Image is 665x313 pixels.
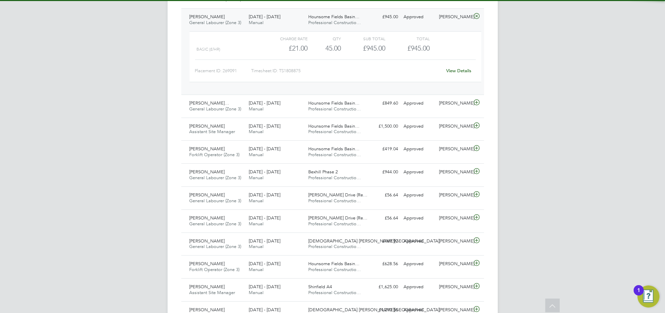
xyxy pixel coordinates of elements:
span: [PERSON_NAME] Drive (Re… [308,215,367,221]
div: Approved [401,166,437,178]
span: [PERSON_NAME] [190,238,225,244]
span: Assistant Site Manager [190,129,235,134]
span: [DEMOGRAPHIC_DATA] [PERSON_NAME][GEOGRAPHIC_DATA] [308,238,439,244]
span: Professional Constructio… [308,20,361,25]
span: [PERSON_NAME] [190,146,225,152]
div: [PERSON_NAME] [436,11,472,23]
span: [DATE] - [DATE] [249,215,280,221]
span: [PERSON_NAME] [190,14,225,20]
div: 1 [637,290,640,299]
div: [PERSON_NAME] [436,190,472,201]
div: QTY [308,34,341,43]
div: [PERSON_NAME] [436,258,472,270]
span: General Labourer (Zone 3) [190,106,242,112]
span: [PERSON_NAME] [190,261,225,267]
div: £1,500.00 [365,121,401,132]
div: £849.60 [365,98,401,109]
div: £21.00 [263,43,307,54]
span: General Labourer (Zone 3) [190,20,242,25]
span: [PERSON_NAME] [190,123,225,129]
span: [PERSON_NAME] Drive (Re… [308,192,367,198]
span: Basic (£/HR) [196,47,220,52]
span: [DATE] - [DATE] [249,238,280,244]
div: £56.64 [365,190,401,201]
div: Charge rate [263,34,307,43]
span: General Labourer (Zone 3) [190,175,242,181]
div: Approved [401,190,437,201]
div: Sub Total [341,34,385,43]
span: Professional Constructio… [308,267,361,272]
span: General Labourer (Zone 3) [190,221,242,227]
div: £945.00 [341,43,385,54]
span: [DEMOGRAPHIC_DATA] [PERSON_NAME][GEOGRAPHIC_DATA] [308,307,439,313]
div: [PERSON_NAME] [436,98,472,109]
span: [DATE] - [DATE] [249,14,280,20]
span: General Labourer (Zone 3) [190,244,242,249]
span: Manual [249,290,264,295]
span: Hounsome Fields Basin… [308,14,360,20]
button: Open Resource Center, 1 new notification [637,285,659,307]
span: [PERSON_NAME]… [190,100,229,106]
div: £1,625.00 [365,281,401,293]
span: Hounsome Fields Basin… [308,100,360,106]
span: Bexhill Phase 2 [308,169,338,175]
span: [DATE] - [DATE] [249,146,280,152]
span: Professional Constructio… [308,290,361,295]
span: Manual [249,198,264,204]
span: [PERSON_NAME] [190,284,225,290]
span: Forklift Operator (Zone 3) [190,152,240,158]
span: [PERSON_NAME] [190,192,225,198]
span: Professional Constructio… [308,129,361,134]
span: Manual [249,267,264,272]
div: [PERSON_NAME] [436,236,472,247]
span: Professional Constructio… [308,106,361,112]
span: Manual [249,221,264,227]
div: Approved [401,213,437,224]
div: Approved [401,11,437,23]
div: £56.64 [365,213,401,224]
span: Professional Constructio… [308,198,361,204]
div: Approved [401,143,437,155]
div: £419.04 [365,143,401,155]
span: Assistant Site Manager [190,290,235,295]
div: [PERSON_NAME] [436,166,472,178]
span: [DATE] - [DATE] [249,307,280,313]
div: £628.56 [365,258,401,270]
span: General Labourer (Zone 3) [190,198,242,204]
span: Forklift Operator (Zone 3) [190,267,240,272]
div: Approved [401,281,437,293]
div: [PERSON_NAME] [436,213,472,224]
div: [PERSON_NAME] [436,143,472,155]
div: £945.00 [365,11,401,23]
div: [PERSON_NAME] [436,121,472,132]
span: Manual [249,152,264,158]
div: 45.00 [308,43,341,54]
a: View Details [446,68,471,74]
span: [PERSON_NAME] [190,169,225,175]
span: Hounsome Fields Basin… [308,261,360,267]
span: Hounsome Fields Basin… [308,146,360,152]
span: £945.00 [407,44,430,52]
div: Placement ID: 269091 [195,65,251,76]
span: Professional Constructio… [308,152,361,158]
span: Professional Constructio… [308,221,361,227]
div: £944.00 [365,166,401,178]
div: £169.92 [365,236,401,247]
div: Approved [401,258,437,270]
span: Professional Constructio… [308,175,361,181]
span: Shinfield A4 [308,284,332,290]
span: [DATE] - [DATE] [249,123,280,129]
span: Manual [249,244,264,249]
div: [PERSON_NAME] [436,281,472,293]
span: Manual [249,175,264,181]
span: Professional Constructio… [308,244,361,249]
span: Hounsome Fields Basin… [308,123,360,129]
span: Manual [249,129,264,134]
span: [DATE] - [DATE] [249,100,280,106]
span: [DATE] - [DATE] [249,169,280,175]
span: [DATE] - [DATE] [249,261,280,267]
div: Approved [401,98,437,109]
span: [DATE] - [DATE] [249,192,280,198]
span: [DATE] - [DATE] [249,284,280,290]
div: Total [385,34,430,43]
